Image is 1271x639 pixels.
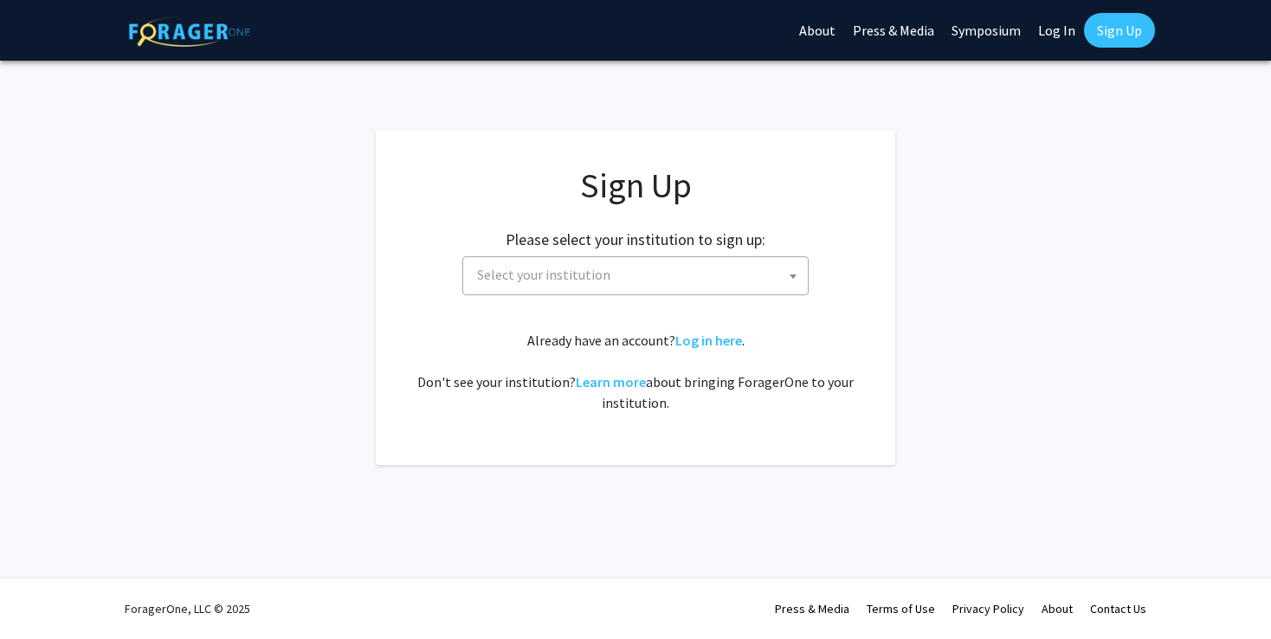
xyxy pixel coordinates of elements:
div: ForagerOne, LLC © 2025 [125,578,250,639]
a: Sign Up [1084,13,1155,48]
a: Log in here [675,332,742,349]
div: Already have an account? . Don't see your institution? about bringing ForagerOne to your institut... [410,330,861,413]
a: Learn more about bringing ForagerOne to your institution [576,373,646,390]
a: Press & Media [775,601,849,616]
a: Contact Us [1090,601,1146,616]
a: Privacy Policy [952,601,1024,616]
span: Select your institution [470,257,808,293]
span: Select your institution [477,266,610,283]
img: ForagerOne Logo [129,16,250,47]
a: Terms of Use [867,601,935,616]
a: About [1042,601,1073,616]
span: Select your institution [462,256,809,295]
h1: Sign Up [410,165,861,206]
h2: Please select your institution to sign up: [506,230,765,249]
